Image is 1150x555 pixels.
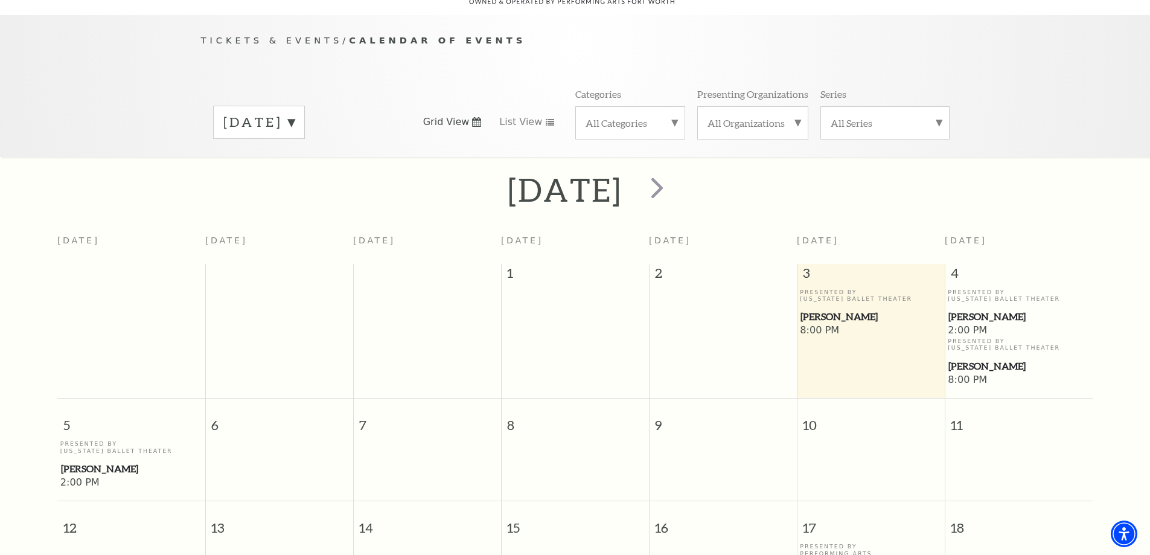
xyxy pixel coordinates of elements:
[800,289,942,303] p: Presented By [US_STATE] Ballet Theater
[948,289,1090,303] p: Presented By [US_STATE] Ballet Theater
[57,501,205,543] span: 12
[797,399,945,440] span: 10
[206,501,353,543] span: 13
[508,170,622,209] h2: [DATE]
[502,399,649,440] span: 8
[201,33,950,48] p: /
[945,236,987,245] span: [DATE]
[349,35,526,45] span: Calendar of Events
[61,461,202,476] span: [PERSON_NAME]
[354,399,501,440] span: 7
[650,501,797,543] span: 16
[800,309,941,324] span: [PERSON_NAME]
[499,115,542,129] span: List View
[1111,521,1137,547] div: Accessibility Menu
[948,338,1090,351] p: Presented By [US_STATE] Ballet Theater
[945,399,1093,440] span: 11
[206,399,353,440] span: 6
[353,228,501,264] th: [DATE]
[57,399,205,440] span: 5
[650,264,797,288] span: 2
[948,359,1089,374] span: [PERSON_NAME]
[586,117,675,129] label: All Categories
[945,501,1093,543] span: 18
[650,399,797,440] span: 9
[60,440,202,454] p: Presented By [US_STATE] Ballet Theater
[57,228,205,264] th: [DATE]
[502,264,649,288] span: 1
[797,264,945,288] span: 3
[501,236,543,245] span: [DATE]
[945,264,1093,288] span: 4
[948,374,1090,387] span: 8:00 PM
[633,168,677,211] button: next
[948,324,1090,338] span: 2:00 PM
[948,309,1089,324] span: [PERSON_NAME]
[354,501,501,543] span: 14
[575,88,621,100] p: Categories
[423,115,470,129] span: Grid View
[797,501,945,543] span: 17
[502,501,649,543] span: 15
[649,236,691,245] span: [DATE]
[201,35,343,45] span: Tickets & Events
[60,476,202,490] span: 2:00 PM
[708,117,798,129] label: All Organizations
[205,228,353,264] th: [DATE]
[831,117,939,129] label: All Series
[697,88,808,100] p: Presenting Organizations
[800,324,942,338] span: 8:00 PM
[223,113,295,132] label: [DATE]
[797,236,839,245] span: [DATE]
[820,88,846,100] p: Series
